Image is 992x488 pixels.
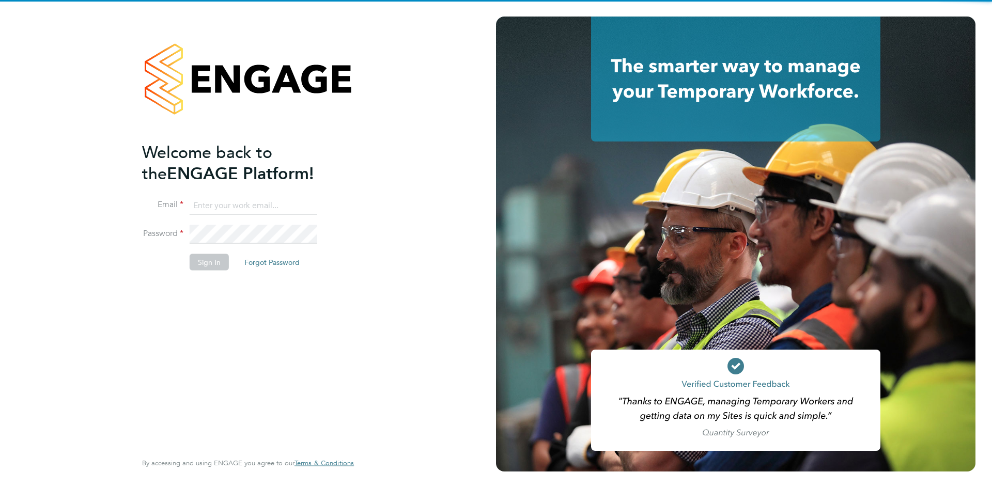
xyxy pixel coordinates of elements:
[142,228,183,239] label: Password
[190,254,229,271] button: Sign In
[142,141,344,184] h2: ENGAGE Platform!
[190,196,317,215] input: Enter your work email...
[142,142,272,183] span: Welcome back to the
[295,459,354,467] a: Terms & Conditions
[142,199,183,210] label: Email
[236,254,308,271] button: Forgot Password
[142,459,354,467] span: By accessing and using ENGAGE you agree to our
